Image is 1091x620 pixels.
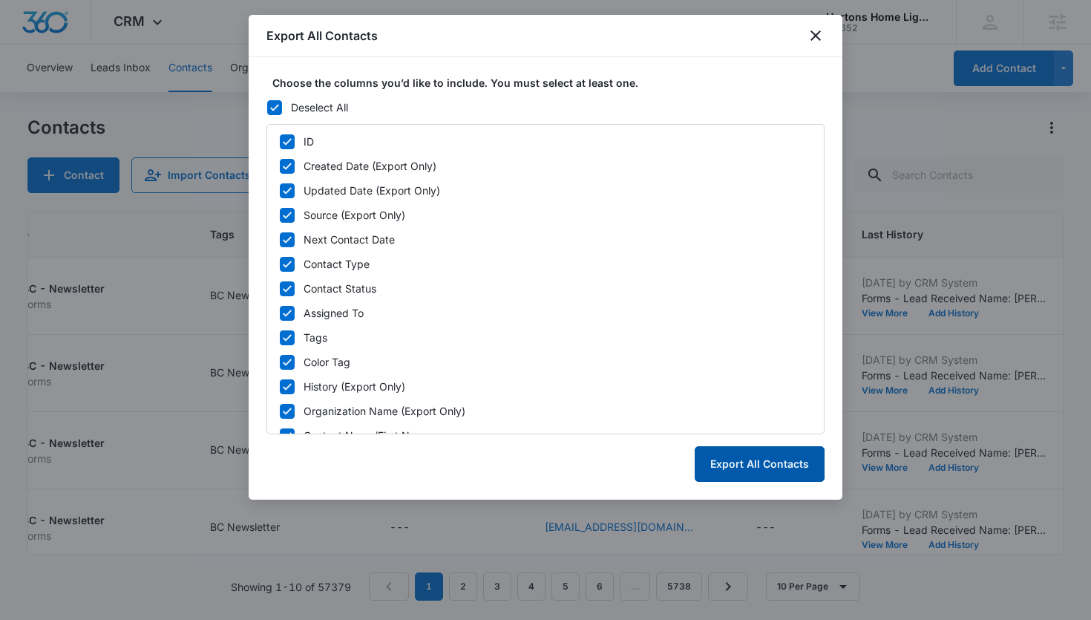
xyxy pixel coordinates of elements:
[304,207,405,223] div: Source (Export Only)
[304,281,376,296] div: Contact Status
[807,27,825,45] button: close
[304,134,314,149] div: ID
[304,183,440,198] div: Updated Date (Export Only)
[304,403,465,419] div: Organization Name (Export Only)
[304,428,430,443] div: Contact Name/First Name
[695,446,825,482] button: Export All Contacts
[266,27,378,45] h1: Export All Contacts
[304,305,364,321] div: Assigned To
[304,232,395,247] div: Next Contact Date
[304,379,405,394] div: History (Export Only)
[272,75,830,91] label: Choose the columns you’d like to include. You must select at least one.
[304,256,370,272] div: Contact Type
[304,354,350,370] div: Color Tag
[304,158,436,174] div: Created Date (Export Only)
[291,99,348,115] div: Deselect All
[304,330,327,345] div: Tags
